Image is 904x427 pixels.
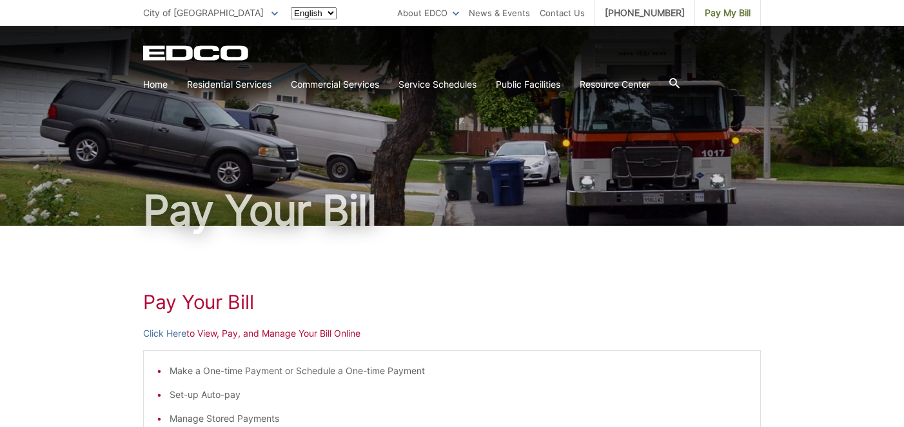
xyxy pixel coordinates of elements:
[187,77,271,92] a: Residential Services
[143,326,186,341] a: Click Here
[291,7,337,19] select: Select a language
[170,388,747,402] li: Set-up Auto-pay
[143,326,761,341] p: to View, Pay, and Manage Your Bill Online
[143,290,761,313] h1: Pay Your Bill
[291,77,379,92] a: Commercial Services
[143,190,761,231] h1: Pay Your Bill
[397,6,459,20] a: About EDCO
[398,77,477,92] a: Service Schedules
[143,45,250,61] a: EDCD logo. Return to the homepage.
[540,6,585,20] a: Contact Us
[170,364,747,378] li: Make a One-time Payment or Schedule a One-time Payment
[469,6,530,20] a: News & Events
[143,77,168,92] a: Home
[496,77,560,92] a: Public Facilities
[170,412,747,426] li: Manage Stored Payments
[705,6,751,20] span: Pay My Bill
[580,77,650,92] a: Resource Center
[143,7,264,18] span: City of [GEOGRAPHIC_DATA]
